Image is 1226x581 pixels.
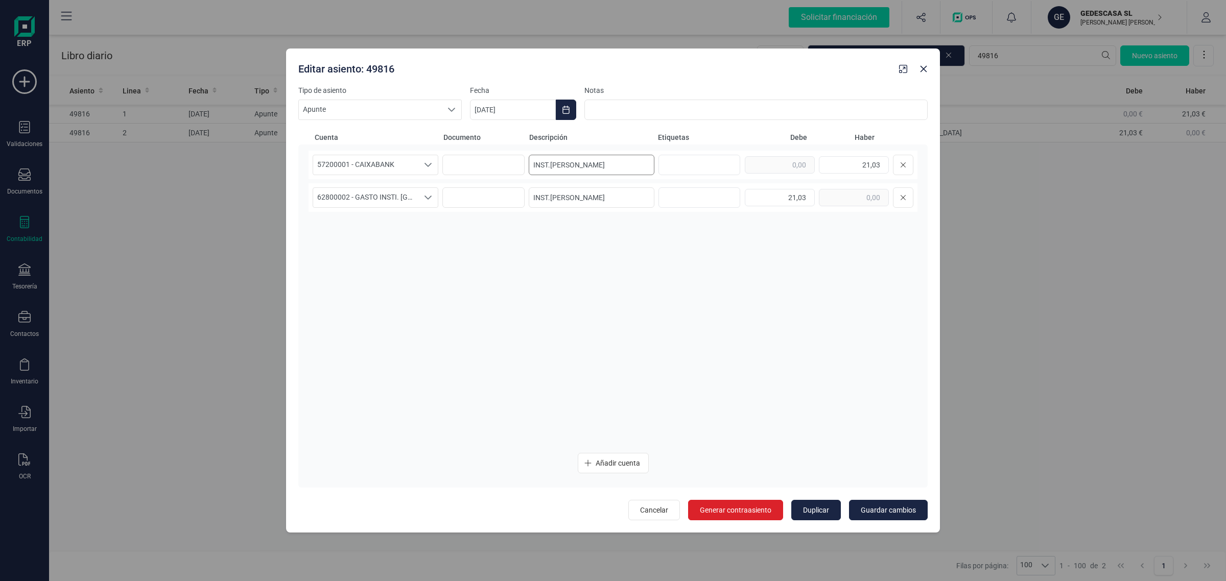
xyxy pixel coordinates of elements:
button: Duplicar [791,500,841,520]
span: Debe [744,132,807,142]
label: Fecha [470,85,576,95]
span: Añadir cuenta [596,458,640,468]
input: 0,00 [745,156,815,174]
span: Apunte [299,100,442,119]
span: 57200001 - CAIXABANK [313,155,418,175]
span: Descripción [529,132,654,142]
span: Cuenta [315,132,439,142]
label: Tipo de asiento [298,85,462,95]
input: 0,00 [745,189,815,206]
span: Cancelar [640,505,668,515]
div: Seleccione una cuenta [418,155,438,175]
span: Duplicar [803,505,829,515]
span: Documento [443,132,525,142]
button: Generar contraasiento [688,500,783,520]
button: Guardar cambios [849,500,928,520]
span: Etiquetas [658,132,740,142]
div: Seleccione una cuenta [418,188,438,207]
button: Añadir cuenta [578,453,649,473]
label: Notas [584,85,928,95]
div: Editar asiento: 49816 [294,58,895,76]
button: Cancelar [628,500,680,520]
span: Guardar cambios [861,505,916,515]
input: 0,00 [819,156,889,174]
span: Generar contraasiento [700,505,771,515]
span: Haber [811,132,875,142]
button: Choose Date [556,100,576,120]
span: 62800002 - GASTO INSTI. [GEOGRAPHIC_DATA] [313,188,418,207]
input: 0,00 [819,189,889,206]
